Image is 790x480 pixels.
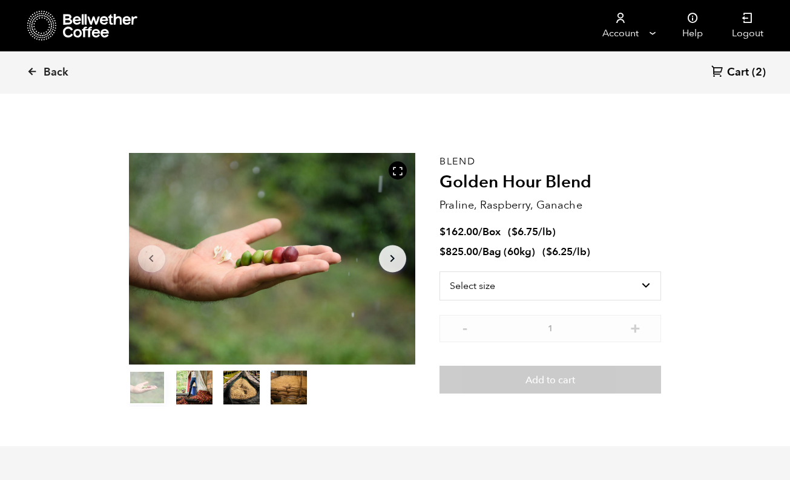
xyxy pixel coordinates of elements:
[439,197,662,213] p: Praline, Raspberry, Ganache
[573,245,587,259] span: /lb
[546,245,552,259] span: $
[752,65,766,80] span: (2)
[478,245,482,259] span: /
[628,321,643,333] button: +
[508,225,556,239] span: ( )
[478,225,482,239] span: /
[439,172,662,193] h2: Golden Hour Blend
[458,321,473,333] button: -
[44,65,68,80] span: Back
[512,225,538,239] bdi: 6.75
[439,225,446,239] span: $
[711,65,766,81] a: Cart (2)
[439,366,662,394] button: Add to cart
[482,225,501,239] span: Box
[727,65,749,80] span: Cart
[482,245,535,259] span: Bag (60kg)
[542,245,590,259] span: ( )
[546,245,573,259] bdi: 6.25
[512,225,518,239] span: $
[439,245,446,259] span: $
[538,225,552,239] span: /lb
[439,225,478,239] bdi: 162.00
[439,245,478,259] bdi: 825.00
